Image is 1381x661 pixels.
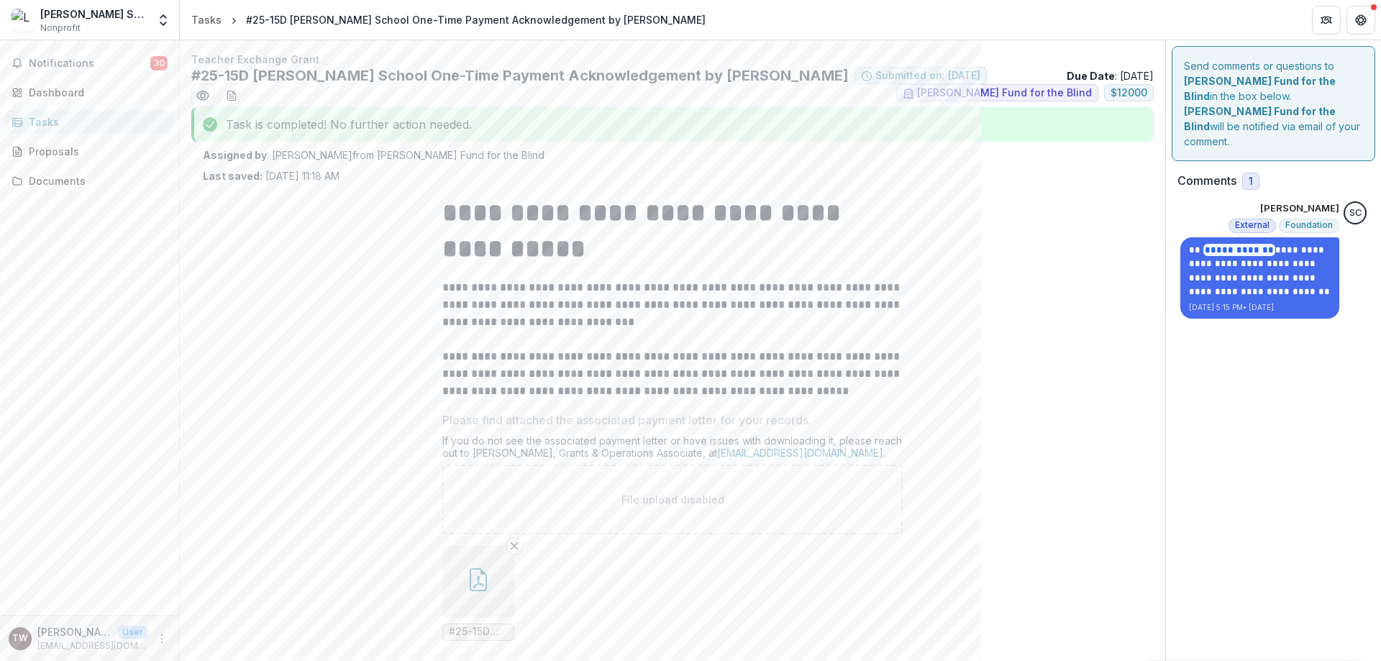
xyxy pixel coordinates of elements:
[29,173,162,188] div: Documents
[6,52,173,75] button: Notifications30
[29,144,162,159] div: Proposals
[40,22,81,35] span: Nonprofit
[1177,174,1236,188] h2: Comments
[1189,302,1331,313] p: [DATE] 5:15 PM • [DATE]
[1285,220,1333,230] span: Foundation
[118,626,147,639] p: User
[1312,6,1341,35] button: Partners
[1260,201,1339,216] p: [PERSON_NAME]
[29,58,150,70] span: Notifications
[6,169,173,193] a: Documents
[1067,70,1115,82] strong: Due Date
[1235,220,1270,230] span: External
[12,634,28,643] div: Teresa Welsh
[29,114,162,129] div: Tasks
[6,140,173,163] a: Proposals
[1249,175,1253,188] span: 1
[1349,209,1362,218] div: Sandra Ching
[12,9,35,32] img: Lavelle School for the Blind
[1184,75,1336,102] strong: [PERSON_NAME] Fund for the Blind
[29,85,162,100] div: Dashboard
[917,87,1092,99] span: [PERSON_NAME] Fund for the Blind
[150,56,168,70] span: 30
[1184,105,1336,132] strong: [PERSON_NAME] Fund for the Blind
[186,9,227,30] a: Tasks
[875,70,980,82] span: Submitted on: [DATE]
[203,168,339,183] p: [DATE] 11:18 AM
[191,84,214,107] button: Preview 52612b51-236d-4d19-90ac-23de2861036f.pdf
[6,81,173,104] a: Dashboard
[203,147,1142,163] p: : [PERSON_NAME] from [PERSON_NAME] Fund for the Blind
[717,447,883,459] a: [EMAIL_ADDRESS][DOMAIN_NAME]
[6,110,173,134] a: Tasks
[621,492,724,507] p: File upload disabled
[37,624,112,639] p: [PERSON_NAME]
[442,546,514,641] div: Remove File#25-15D [PERSON_NAME] School Award Letter.pdf
[442,434,903,465] div: If you do not see the associated payment letter or have issues with downloading it, please reach ...
[37,639,147,652] p: [EMAIL_ADDRESS][DOMAIN_NAME]
[203,149,267,161] strong: Assigned by
[203,170,263,182] strong: Last saved:
[191,12,222,27] div: Tasks
[1346,6,1375,35] button: Get Help
[449,626,508,638] span: #25-15D [PERSON_NAME] School Award Letter.pdf
[246,12,706,27] div: #25-15D [PERSON_NAME] School One-Time Payment Acknowledgement by [PERSON_NAME]
[506,537,523,555] button: Remove File
[191,52,1154,67] p: Teacher Exchange Grant
[1067,68,1154,83] p: : [DATE]
[191,107,1154,142] div: Task is completed! No further action needed.
[1111,87,1147,99] span: $ 12000
[220,84,243,107] button: download-word-button
[40,6,147,22] div: [PERSON_NAME] School for the Blind
[442,411,811,429] p: Please find attached the associated payment letter for your records.
[186,9,711,30] nav: breadcrumb
[153,630,170,647] button: More
[153,6,173,35] button: Open entity switcher
[1172,46,1375,161] div: Send comments or questions to in the box below. will be notified via email of your comment.
[191,67,849,84] h2: #25-15D [PERSON_NAME] School One-Time Payment Acknowledgement by [PERSON_NAME]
